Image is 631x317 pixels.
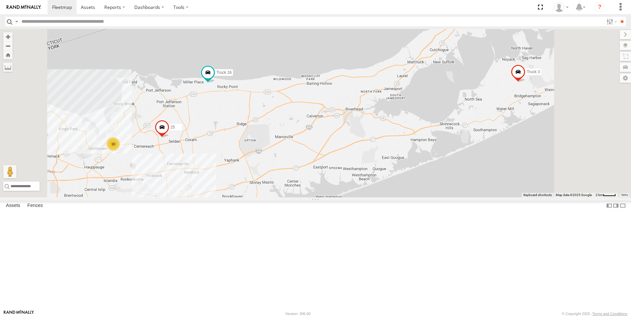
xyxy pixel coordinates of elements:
label: Map Settings [620,73,631,83]
label: Fences [24,201,46,210]
i: ? [594,2,605,13]
span: 2 km [596,193,603,197]
button: Drag Pegman onto the map to open Street View [3,165,17,178]
span: Truck 3 [527,69,540,74]
label: Assets [3,201,23,210]
img: rand-logo.svg [7,5,41,10]
button: Map Scale: 2 km per 35 pixels [594,193,618,197]
button: Zoom Home [3,50,13,59]
label: Search Filter Options [604,17,618,26]
label: Dock Summary Table to the Left [606,201,613,210]
a: Terms (opens in new tab) [621,194,628,196]
label: Search Query [14,17,19,26]
label: Hide Summary Table [619,201,626,210]
span: 25 [171,125,175,130]
div: Version: 306.00 [285,312,311,316]
span: Map data ©2025 Google [556,193,592,197]
label: Dock Summary Table to the Right [613,201,619,210]
div: Barbara Muller [552,2,571,12]
a: Visit our Website [4,310,34,317]
label: Measure [3,63,13,72]
a: Terms and Conditions [592,312,627,316]
div: 10 [107,137,120,151]
span: Truck 16 [216,70,232,75]
button: Keyboard shortcuts [523,193,552,197]
button: Zoom out [3,41,13,50]
button: Zoom in [3,32,13,41]
div: © Copyright 2025 - [562,312,627,316]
